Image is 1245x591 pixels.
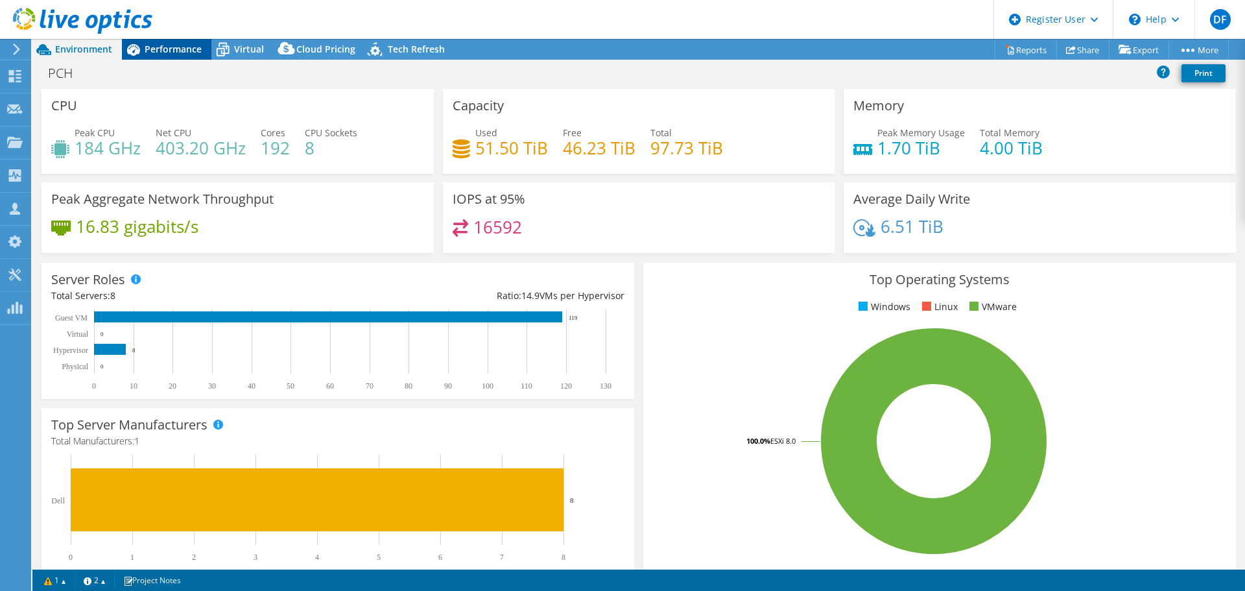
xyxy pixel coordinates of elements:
[521,381,532,391] text: 110
[521,289,539,302] span: 14.9
[1168,40,1229,60] a: More
[305,127,357,139] span: CPU Sockets
[114,572,190,588] a: Project Notes
[261,141,290,155] h4: 192
[67,330,89,339] text: Virtual
[966,300,1017,314] li: VMware
[853,192,970,206] h3: Average Daily Write
[110,289,115,302] span: 8
[475,141,548,155] h4: 51.50 TiB
[338,289,624,303] div: Ratio: VMs per Hypervisor
[35,572,75,588] a: 1
[192,553,196,562] text: 2
[1056,40,1109,60] a: Share
[453,99,504,113] h3: Capacity
[1109,40,1169,60] a: Export
[53,346,88,355] text: Hypervisor
[377,553,381,562] text: 5
[853,99,904,113] h3: Memory
[51,434,624,448] h4: Total Manufacturers:
[980,141,1043,155] h4: 4.00 TiB
[650,127,672,139] span: Total
[326,381,334,391] text: 60
[500,553,504,562] text: 7
[208,381,216,391] text: 30
[881,219,943,234] h4: 6.51 TiB
[51,272,125,287] h3: Server Roles
[366,381,373,391] text: 70
[388,43,445,55] span: Tech Refresh
[75,127,115,139] span: Peak CPU
[51,192,274,206] h3: Peak Aggregate Network Throughput
[101,331,104,337] text: 0
[130,553,134,562] text: 1
[980,127,1039,139] span: Total Memory
[453,192,525,206] h3: IOPS at 95%
[51,496,65,505] text: Dell
[75,572,115,588] a: 2
[69,553,73,562] text: 0
[560,381,572,391] text: 120
[305,141,357,155] h4: 8
[51,99,77,113] h3: CPU
[287,381,294,391] text: 50
[444,381,452,391] text: 90
[156,141,246,155] h4: 403.20 GHz
[770,436,796,446] tspan: ESXi 8.0
[995,40,1057,60] a: Reports
[475,127,497,139] span: Used
[562,553,565,562] text: 8
[254,553,257,562] text: 3
[51,418,207,432] h3: Top Server Manufacturers
[169,381,176,391] text: 20
[55,43,112,55] span: Environment
[1129,14,1141,25] svg: \n
[75,141,141,155] h4: 184 GHz
[563,127,582,139] span: Free
[405,381,412,391] text: 80
[101,363,104,370] text: 0
[563,141,635,155] h4: 46.23 TiB
[877,141,965,155] h4: 1.70 TiB
[145,43,202,55] span: Performance
[746,436,770,446] tspan: 100.0%
[248,381,255,391] text: 40
[261,127,285,139] span: Cores
[653,272,1226,287] h3: Top Operating Systems
[62,362,88,371] text: Physical
[130,381,137,391] text: 10
[315,553,319,562] text: 4
[600,381,611,391] text: 130
[134,435,139,447] span: 1
[51,289,338,303] div: Total Servers:
[156,127,191,139] span: Net CPU
[569,315,578,321] text: 119
[855,300,910,314] li: Windows
[473,220,522,234] h4: 16592
[438,553,442,562] text: 6
[296,43,355,55] span: Cloud Pricing
[650,141,723,155] h4: 97.73 TiB
[55,313,88,322] text: Guest VM
[234,43,264,55] span: Virtual
[76,219,198,234] h4: 16.83 gigabits/s
[570,496,574,504] text: 8
[1181,64,1226,82] a: Print
[1210,9,1231,30] span: DF
[482,381,493,391] text: 100
[877,127,965,139] span: Peak Memory Usage
[132,347,136,354] text: 8
[919,300,958,314] li: Linux
[92,381,96,391] text: 0
[42,66,93,80] h1: PCH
